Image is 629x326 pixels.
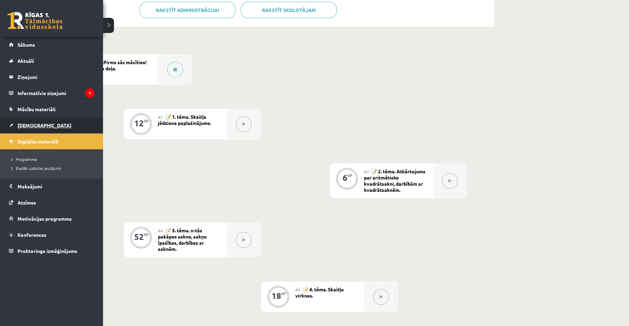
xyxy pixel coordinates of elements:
a: Programma [9,156,96,162]
legend: Maksājumi [18,178,94,194]
a: Digitālie materiāli [9,133,94,149]
span: 💡 Pirms sāc mācīties! Ievada daļa. [89,59,147,71]
a: Sākums [9,37,94,53]
a: Motivācijas programma [9,211,94,226]
span: 📝 4. tēma. Skaitļu virknes. [295,286,344,299]
a: Aktuāli [9,53,94,69]
span: Proktoringa izmēģinājums [18,248,77,254]
a: Proktoringa izmēģinājums [9,243,94,259]
div: XP [281,292,286,295]
span: [DEMOGRAPHIC_DATA] [18,122,71,128]
span: Motivācijas programma [18,216,72,222]
a: Rakstīt skolotājam [241,2,337,18]
a: Atzīmes [9,195,94,210]
span: #5 [295,287,300,292]
div: 6 [343,175,347,181]
span: 📝 1. tēma. Skaitļa jēdziena paplašinājums. [158,114,211,126]
span: #4 [158,228,163,233]
span: Atzīmes [18,199,36,206]
div: 18 [272,293,281,299]
div: 12 [134,120,144,126]
a: Ziņojumi [9,69,94,85]
div: 52 [134,234,144,240]
legend: Informatīvie ziņojumi [18,85,94,101]
div: XP [144,233,149,236]
span: Sākums [18,42,35,48]
a: [DEMOGRAPHIC_DATA] [9,117,94,133]
span: Digitālie materiāli [18,138,58,144]
a: Maksājumi [9,178,94,194]
i: 1 [85,89,94,98]
span: 📝 3. tēma. n-tās pakāpes sakne, sakņu īpašības, darbības ar saknēm. [158,227,207,252]
a: Rakstīt administrācijai [139,2,236,18]
span: Programma [9,156,37,162]
legend: Ziņojumi [18,69,94,85]
span: 📝 2. tēma. Atkārtojums par aritmētisko kvadrātsakni, darbībām ar kvadrātsaknēm. [364,168,425,193]
span: Mācību materiāli [18,106,56,112]
a: Konferences [9,227,94,243]
div: XP [144,119,149,123]
div: XP [347,174,352,177]
span: #3 [364,169,369,174]
span: Biežāk uzdotie jautājumi [9,165,61,171]
a: Biežāk uzdotie jautājumi [9,165,96,171]
a: Mācību materiāli [9,101,94,117]
a: Informatīvie ziņojumi1 [9,85,94,101]
span: Aktuāli [18,58,34,64]
span: #2 [158,114,163,120]
span: Konferences [18,232,46,238]
a: Rīgas 1. Tālmācības vidusskola [8,12,62,29]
